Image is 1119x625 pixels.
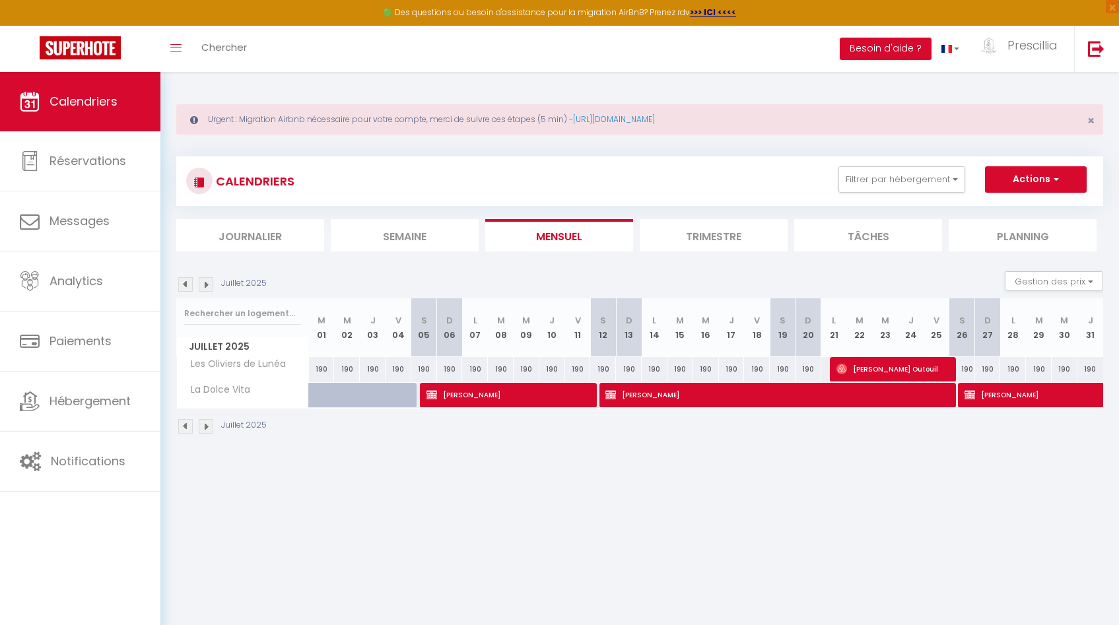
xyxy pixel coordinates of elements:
[729,314,734,327] abbr: J
[575,314,581,327] abbr: V
[485,219,633,251] li: Mensuel
[959,314,965,327] abbr: S
[616,298,642,357] th: 13
[847,298,873,357] th: 22
[360,357,386,381] div: 190
[40,36,121,59] img: Super Booking
[1077,357,1103,381] div: 190
[191,26,257,72] a: Chercher
[184,302,301,325] input: Rechercher un logement...
[1077,298,1103,357] th: 31
[744,357,770,381] div: 190
[514,298,539,357] th: 09
[437,298,463,357] th: 06
[881,314,889,327] abbr: M
[979,38,999,53] img: ...
[1000,357,1026,381] div: 190
[985,166,1087,193] button: Actions
[1087,115,1095,127] button: Close
[1011,314,1015,327] abbr: L
[1005,271,1103,291] button: Gestion des prix
[221,419,267,432] p: Juillet 2025
[1060,314,1068,327] abbr: M
[794,219,942,251] li: Tâches
[1087,112,1095,129] span: ×
[719,298,745,357] th: 17
[949,298,975,357] th: 26
[832,314,836,327] abbr: L
[836,356,948,381] span: [PERSON_NAME] Outouil
[821,298,847,357] th: 21
[590,298,616,357] th: 12
[1026,298,1052,357] th: 29
[626,314,632,327] abbr: D
[213,166,294,196] h3: CALENDRIERS
[693,298,719,357] th: 16
[539,298,565,357] th: 10
[437,357,463,381] div: 190
[975,298,1001,357] th: 27
[702,314,710,327] abbr: M
[984,314,991,327] abbr: D
[50,333,112,349] span: Paiements
[1088,314,1093,327] abbr: J
[744,298,770,357] th: 18
[179,357,289,372] span: Les Oliviers de Lunéa
[676,314,684,327] abbr: M
[51,453,125,469] span: Notifications
[640,219,788,251] li: Trimestre
[573,114,655,125] a: [URL][DOMAIN_NAME]
[770,298,796,357] th: 19
[201,40,247,54] span: Chercher
[949,219,1097,251] li: Planning
[539,357,565,381] div: 190
[840,38,932,60] button: Besoin d'aide ?
[838,166,965,193] button: Filtrer par hébergement
[386,357,411,381] div: 190
[176,219,324,251] li: Journalier
[177,337,308,356] span: Juillet 2025
[969,26,1074,72] a: ... Prescillia
[488,298,514,357] th: 08
[780,314,786,327] abbr: S
[334,357,360,381] div: 190
[343,314,351,327] abbr: M
[1052,298,1077,357] th: 30
[590,357,616,381] div: 190
[318,314,325,327] abbr: M
[796,298,821,357] th: 20
[360,298,386,357] th: 03
[395,314,401,327] abbr: V
[856,314,864,327] abbr: M
[565,357,591,381] div: 190
[549,314,555,327] abbr: J
[370,314,376,327] abbr: J
[176,104,1103,135] div: Urgent : Migration Airbnb nécessaire pour votre compte, merci de suivre ces étapes (5 min) -
[50,273,103,289] span: Analytics
[446,314,453,327] abbr: D
[50,152,126,169] span: Réservations
[1000,298,1026,357] th: 28
[497,314,505,327] abbr: M
[1007,37,1058,53] span: Prescillia
[652,314,656,327] abbr: L
[50,393,131,409] span: Hébergement
[690,7,736,18] a: >>> ICI <<<<
[605,382,949,407] span: [PERSON_NAME]
[667,357,693,381] div: 190
[309,298,335,357] th: 01
[642,298,667,357] th: 14
[221,277,267,290] p: Juillet 2025
[1026,357,1052,381] div: 190
[386,298,411,357] th: 04
[473,314,477,327] abbr: L
[309,357,335,381] div: 190
[421,314,427,327] abbr: S
[488,357,514,381] div: 190
[642,357,667,381] div: 190
[426,382,590,407] span: [PERSON_NAME]
[1088,40,1104,57] img: logout
[770,357,796,381] div: 190
[334,298,360,357] th: 02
